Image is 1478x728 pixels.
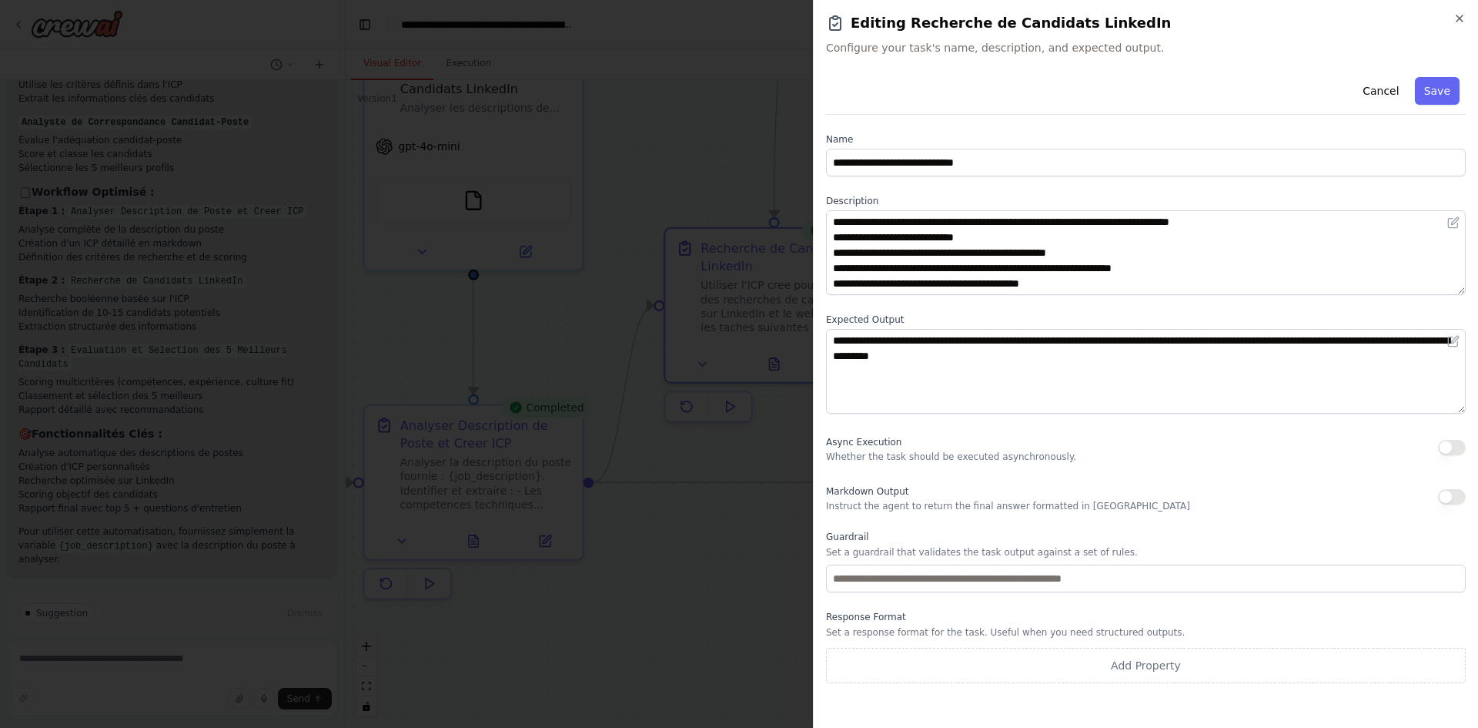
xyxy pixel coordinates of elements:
button: Add Property [826,648,1466,683]
p: Set a response format for the task. Useful when you need structured outputs. [826,626,1466,639]
span: Configure your task's name, description, and expected output. [826,40,1466,55]
p: Set a guardrail that validates the task output against a set of rules. [826,546,1466,559]
label: Description [826,195,1466,207]
button: Open in editor [1444,332,1463,351]
button: Save [1415,77,1460,105]
label: Expected Output [826,314,1466,326]
button: Cancel [1353,77,1408,105]
h2: Editing Recherche de Candidats LinkedIn [826,12,1466,34]
button: Open in editor [1444,213,1463,232]
p: Instruct the agent to return the final answer formatted in [GEOGRAPHIC_DATA] [826,500,1190,512]
span: Markdown Output [826,486,908,497]
p: Whether the task should be executed asynchronously. [826,451,1076,463]
label: Guardrail [826,531,1466,543]
label: Response Format [826,611,1466,623]
label: Name [826,133,1466,146]
span: Async Execution [826,437,901,448]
